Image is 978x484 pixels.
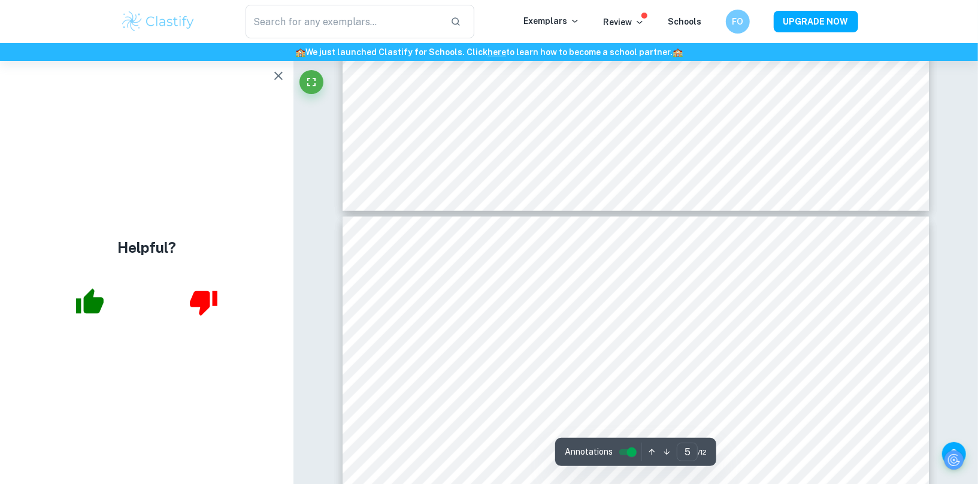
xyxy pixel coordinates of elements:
span: / 12 [698,447,707,458]
button: FO [726,10,750,34]
span: 🏫 [295,47,305,57]
span: 🏫 [673,47,683,57]
button: Fullscreen [299,70,323,94]
input: Search for any exemplars... [246,5,441,38]
button: UPGRADE NOW [774,11,858,32]
a: Schools [668,17,702,26]
p: Exemplars [524,14,580,28]
a: here [488,47,506,57]
h6: We just launched Clastify for Schools. Click to learn how to become a school partner. [2,46,976,59]
button: Help and Feedback [942,442,966,466]
h6: FO [731,15,744,28]
h4: Helpful? [117,237,176,259]
img: Clastify logo [120,10,196,34]
span: Annotations [565,446,613,458]
p: Review [604,16,644,29]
